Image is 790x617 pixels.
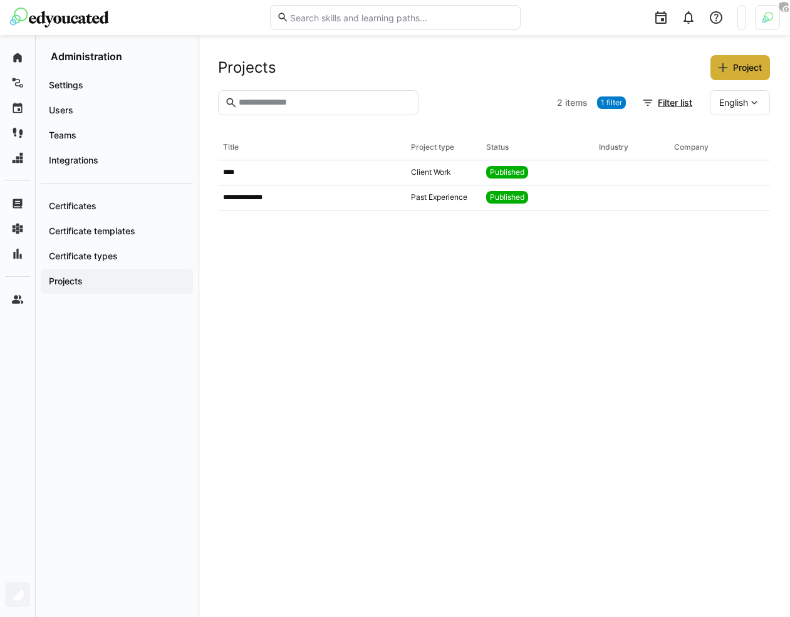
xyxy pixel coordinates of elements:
[486,142,509,152] div: Status
[411,192,467,202] span: Past Experience
[635,90,700,115] button: Filter list
[411,142,454,152] div: Project type
[710,55,770,80] button: Project
[490,192,524,202] span: Published
[719,96,748,109] span: English
[565,96,588,109] span: items
[599,142,628,152] div: Industry
[411,167,451,177] span: Client Work
[557,96,563,109] span: 2
[601,98,622,108] span: 1 filter
[490,167,524,177] span: Published
[731,61,764,74] span: Project
[656,96,694,109] span: Filter list
[289,12,513,23] input: Search skills and learning paths…
[218,58,276,77] h2: Projects
[674,142,709,152] div: Company
[223,142,239,152] div: Title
